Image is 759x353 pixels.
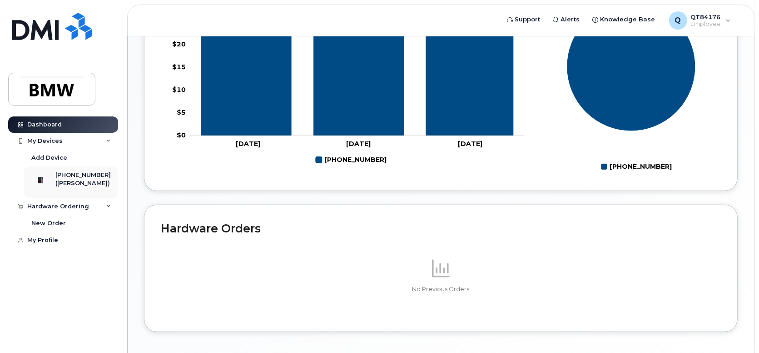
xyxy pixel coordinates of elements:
span: QT84176 [691,13,721,20]
span: Alerts [561,15,580,24]
g: Series [567,2,696,131]
iframe: Messenger Launcher [719,313,752,346]
span: Employee [691,20,721,28]
tspan: [DATE] [458,140,482,148]
g: Legend [601,159,672,174]
g: Legend [316,152,387,167]
tspan: $20 [172,40,186,48]
tspan: [DATE] [236,140,260,148]
div: QT84176 [663,11,737,30]
tspan: $15 [172,63,186,71]
p: No Previous Orders [161,285,721,293]
h2: Hardware Orders [161,222,721,235]
tspan: $5 [177,108,186,116]
a: Alerts [547,10,586,29]
tspan: [DATE] [346,140,371,148]
a: Knowledge Base [586,10,662,29]
tspan: $10 [172,86,186,94]
a: Support [501,10,547,29]
g: 864-354-9937 [316,152,387,167]
span: Knowledge Base [600,15,655,24]
tspan: $0 [177,131,186,139]
g: Chart [567,2,696,175]
span: Support [515,15,541,24]
span: Q [675,15,681,26]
